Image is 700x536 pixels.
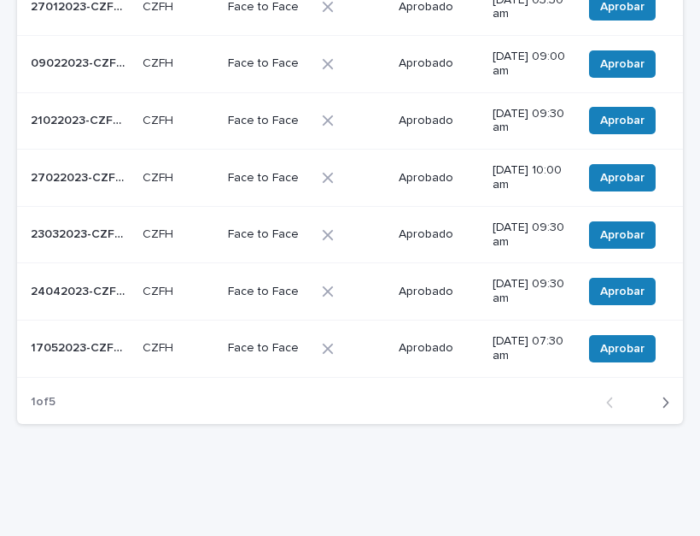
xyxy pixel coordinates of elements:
span: Aprobar [600,227,645,244]
span: Aprobar [600,112,645,129]
p: [DATE] 09:00 am [493,50,568,79]
p: [DATE] 10:00 am [493,163,568,192]
p: 23032023-CZFH-888673 [31,224,132,242]
tr: 27022023-CZFH-46063027022023-CZFH-460630 CZFHCZFH Face to FaceAprobado[DATE] 10:00 amAprobar [17,150,683,207]
span: Aprobar [600,283,645,300]
p: Aprobado [399,285,479,299]
p: CZFH [143,338,177,356]
span: Aprobar [600,56,645,73]
p: Face to Face [228,285,309,299]
tr: 23032023-CZFH-88867323032023-CZFH-888673 CZFHCZFH Face to FaceAprobado[DATE] 09:30 amAprobar [17,206,683,263]
p: Face to Face [228,227,309,242]
p: CZFH [143,168,177,186]
span: Aprobar [600,340,645,357]
tr: 09022023-CZFH-62425809022023-CZFH-624258 CZFHCZFH Face to FaceAprobado[DATE] 09:00 amAprobar [17,36,683,93]
p: 27022023-CZFH-460630 [31,168,132,186]
p: Face to Face [228,341,309,356]
button: Next [638,395,683,410]
p: Aprobado [399,171,479,186]
button: Aprobar [589,164,656,191]
tr: 24042023-CZFH-37149524042023-CZFH-371495 CZFHCZFH Face to FaceAprobado[DATE] 09:30 amAprobar [17,263,683,321]
p: Aprobado [399,227,479,242]
p: [DATE] 09:30 am [493,107,568,136]
p: Face to Face [228,114,309,128]
button: Aprobar [589,335,656,362]
p: CZFH [143,53,177,71]
tr: 21022023-CZFH-65161421022023-CZFH-651614 CZFHCZFH Face to FaceAprobado[DATE] 09:30 amAprobar [17,92,683,150]
p: 17052023-CZFH-205094 [31,338,132,356]
p: Aprobado [399,341,479,356]
button: Aprobar [589,278,656,305]
p: [DATE] 09:30 am [493,277,568,306]
p: Face to Face [228,171,309,186]
p: CZFH [143,224,177,242]
p: 09022023-CZFH-624258 [31,53,132,71]
p: Aprobado [399,114,479,128]
span: Aprobar [600,169,645,186]
p: Aprobado [399,56,479,71]
p: Face to Face [228,56,309,71]
button: Aprobar [589,50,656,78]
button: Aprobar [589,107,656,134]
p: 1 of 5 [17,381,69,423]
p: [DATE] 09:30 am [493,221,568,250]
p: [DATE] 07:30 am [493,334,568,363]
p: CZFH [143,110,177,128]
button: Aprobar [589,221,656,249]
p: CZFH [143,281,177,299]
p: 21022023-CZFH-651614 [31,110,132,128]
p: 24042023-CZFH-371495 [31,281,132,299]
button: Back [592,395,638,410]
tr: 17052023-CZFH-20509417052023-CZFH-205094 CZFHCZFH Face to FaceAprobado[DATE] 07:30 amAprobar [17,321,683,378]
